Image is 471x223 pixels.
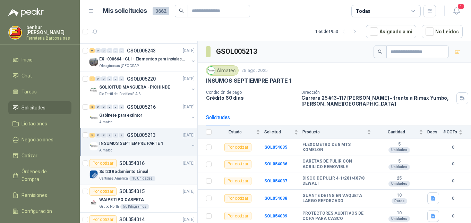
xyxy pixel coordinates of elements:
a: SOL054039 [264,214,287,218]
span: Solicitudes [22,104,45,111]
span: Inicio [22,56,33,64]
a: SOL054035 [264,145,287,150]
p: [DATE] [183,48,195,54]
a: Tareas [8,85,71,98]
p: SOL054016 [119,161,145,166]
div: Pares [392,198,407,204]
p: Grupo North [99,204,119,209]
b: 0 [443,161,463,167]
b: FLEXOMETRO DE 8 MTS KOMELON [302,142,371,153]
p: SOL054015 [119,189,145,194]
p: Gabinete para extintor [99,112,142,119]
b: CARETAS DE PULIR CON ACRILICO REMOVIBLE [302,159,371,170]
span: Cotizar [22,152,37,159]
a: 1 0 0 0 0 0 GSOL005220[DATE] Company LogoSOLICITUD MANGUERA - PICHINDERio Fertil del Pacífico S.A.S. [89,75,196,97]
p: Almatec [99,119,112,125]
p: benhur [PERSON_NAME] [26,25,71,35]
b: 5 [375,142,423,147]
p: Crédito 60 días [206,95,296,101]
span: Licitaciones [22,120,47,127]
div: 0 [107,105,112,109]
p: [DATE] [183,76,195,82]
b: 0 [443,144,463,151]
div: 0 [113,48,118,53]
div: Por cotizar [224,160,251,168]
div: 0 [95,105,101,109]
a: Configuración [8,205,71,218]
th: # COTs [443,125,471,139]
div: Todas [356,7,370,15]
a: Solicitudes [8,101,71,114]
span: search [378,49,383,54]
p: [DATE] [183,160,195,167]
div: 0 [101,48,106,53]
div: 0 [107,48,112,53]
div: 0 [113,105,118,109]
b: 5 [375,159,423,164]
div: Unidades [388,216,410,222]
div: 0 [95,48,101,53]
span: Configuración [22,207,52,215]
p: Ferretería Barbosa sas [26,36,71,40]
b: SOL054038 [264,196,287,201]
span: 1 [457,3,465,10]
div: Por cotizar [89,187,117,196]
div: 50 Kilogramos [120,204,149,209]
div: 0 [95,76,101,81]
p: INSUMOS SEPTIEMPRE PARTE 1 [99,140,163,147]
p: Ssr20 Rodamiento Lineal [99,168,148,175]
img: Company Logo [89,142,98,150]
a: 2 0 0 0 0 0 GSOL005216[DATE] Company LogoGabinete para extintorAlmatec [89,103,196,125]
div: 0 [119,105,124,109]
b: 25 [375,176,423,181]
p: EX -000664 - CLI - Elementos para instalacion de c [99,56,186,63]
b: PROTECTORES AUDITIVOS DE COPA PARA CASCO [302,211,371,222]
div: 0 [101,76,106,81]
b: SOL054036 [264,162,287,166]
div: Por cotizar [224,143,251,151]
div: 8 [89,133,95,138]
span: Chat [22,72,32,80]
a: SOL054037 [264,179,287,183]
div: 6 [89,48,95,53]
div: Por cotizar [224,212,251,220]
a: Inicio [8,53,71,66]
div: 0 [113,133,118,138]
div: Por cotizar [89,159,117,167]
b: 10 [375,210,423,216]
div: Unidades [388,164,410,170]
b: GUANTE DE ING EN VAQUETA LARGO REFORZADO [302,193,371,204]
a: 8 0 0 0 0 0 GSOL005213[DATE] Company LogoINSUMOS SEPTIEMPRE PARTE 1Almatec [89,131,196,153]
p: SOLICITUD MANGUERA - PICHINDE [99,84,170,91]
a: Licitaciones [8,117,71,130]
b: DISCO DE PULIR 4-1/2X1/4X7/8 DEWALT [302,176,371,187]
p: SOL054014 [119,217,145,222]
span: Órdenes de Compra [22,168,65,183]
div: 0 [119,133,124,138]
span: Cantidad [375,130,418,134]
img: Company Logo [9,26,22,39]
p: Rio Fertil del Pacífico S.A.S. [99,91,142,97]
img: Company Logo [207,67,215,74]
a: Chat [8,69,71,82]
p: Almatec [99,148,112,153]
p: [DATE] [183,216,195,223]
span: # COTs [443,130,457,134]
div: 0 [101,105,106,109]
img: Company Logo [89,170,98,179]
p: [DATE] [183,188,195,195]
div: 1 - 50 de 1953 [315,26,360,37]
a: Órdenes de Compra [8,165,71,186]
p: GSOL005220 [127,76,156,81]
b: 10 [375,193,423,198]
p: 29 ago, 2025 [241,67,268,74]
span: Tareas [22,88,37,96]
a: Negociaciones [8,133,71,146]
p: Dirección [301,90,454,95]
a: Remisiones [8,189,71,202]
p: GSOL005243 [127,48,156,53]
p: WAIPE TIPO CARPETA [99,197,144,203]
